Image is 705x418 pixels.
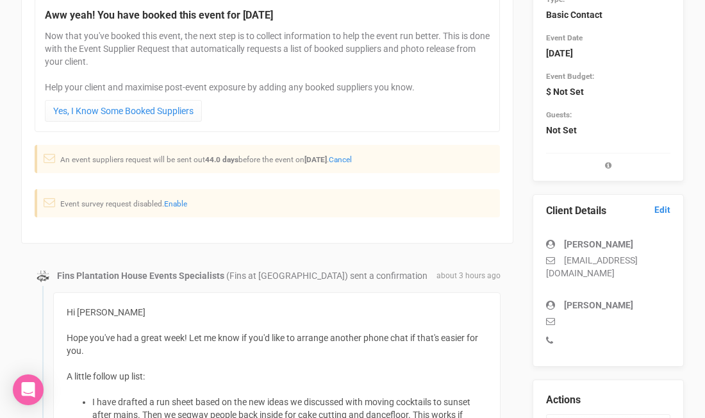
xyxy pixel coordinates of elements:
[546,87,584,97] strong: $ Not Set
[654,204,670,216] a: Edit
[329,155,352,164] a: Cancel
[564,300,633,310] strong: [PERSON_NAME]
[60,155,352,164] small: An event suppliers request will be sent out before the event on .
[45,8,490,23] legend: Aww yeah! You have booked this event for [DATE]
[67,306,487,383] div: Hi [PERSON_NAME] Hope you've had a great week! Let me know if you'd like to arrange another phone...
[304,155,327,164] strong: [DATE]
[45,100,202,122] a: Yes, I Know Some Booked Suppliers
[546,125,577,135] strong: Not Set
[546,393,670,408] legend: Actions
[564,239,633,249] strong: [PERSON_NAME]
[37,270,49,283] img: data
[60,199,187,208] small: Event survey request disabled.
[436,271,501,281] span: about 3 hours ago
[226,271,427,281] span: (Fins at [GEOGRAPHIC_DATA]) sent a confirmation
[546,48,573,58] strong: [DATE]
[205,155,238,164] strong: 44.0 days
[546,254,670,280] p: [EMAIL_ADDRESS][DOMAIN_NAME]
[546,33,583,42] small: Event Date
[546,110,572,119] small: Guests:
[546,204,670,219] legend: Client Details
[546,10,602,20] strong: Basic Contact
[164,199,187,208] a: Enable
[546,72,594,81] small: Event Budget:
[45,29,490,94] p: Now that you've booked this event, the next step is to collect information to help the event run ...
[13,374,44,405] div: Open Intercom Messenger
[57,271,224,281] strong: Fins Plantation House Events Specialists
